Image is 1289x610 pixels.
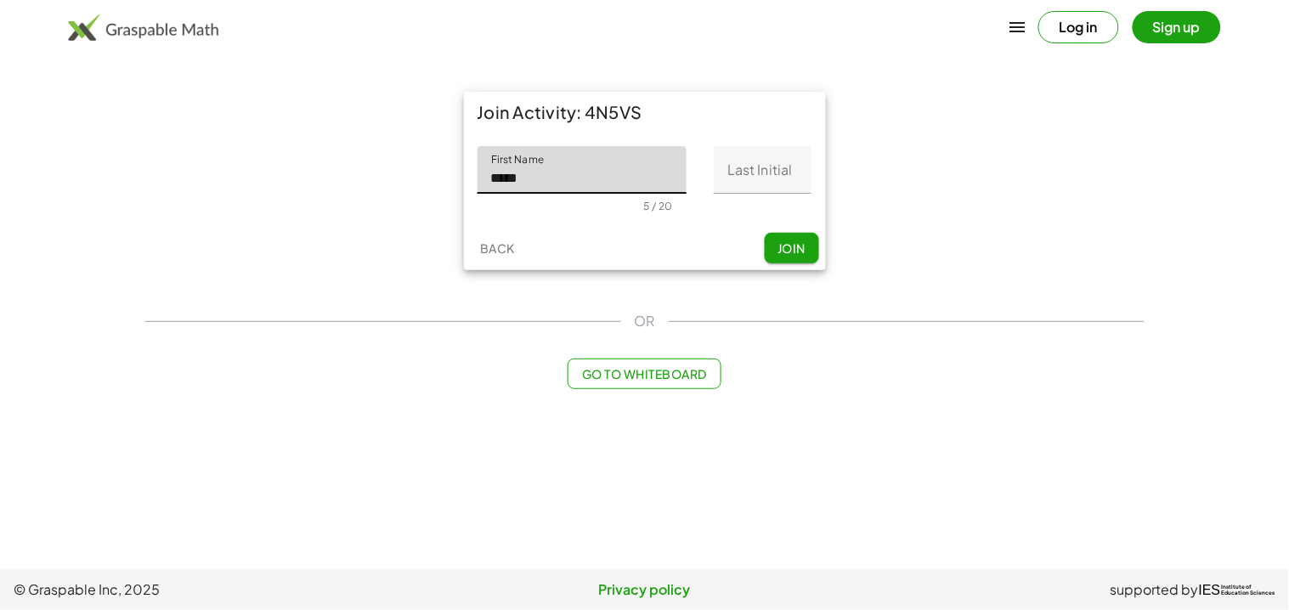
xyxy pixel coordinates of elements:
[1038,11,1119,43] button: Log in
[1111,579,1199,600] span: supported by
[480,240,515,256] span: Back
[434,579,855,600] a: Privacy policy
[635,311,655,331] span: OR
[777,240,806,256] span: Join
[1222,585,1275,596] span: Institute of Education Sciences
[644,200,673,212] div: 5 / 20
[464,92,826,133] div: Join Activity: 4N5VS
[1199,579,1275,600] a: IESInstitute ofEducation Sciences
[471,233,525,263] button: Back
[582,366,707,381] span: Go to Whiteboard
[1133,11,1221,43] button: Sign up
[14,579,434,600] span: © Graspable Inc, 2025
[568,359,721,389] button: Go to Whiteboard
[1199,582,1221,598] span: IES
[765,233,819,263] button: Join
